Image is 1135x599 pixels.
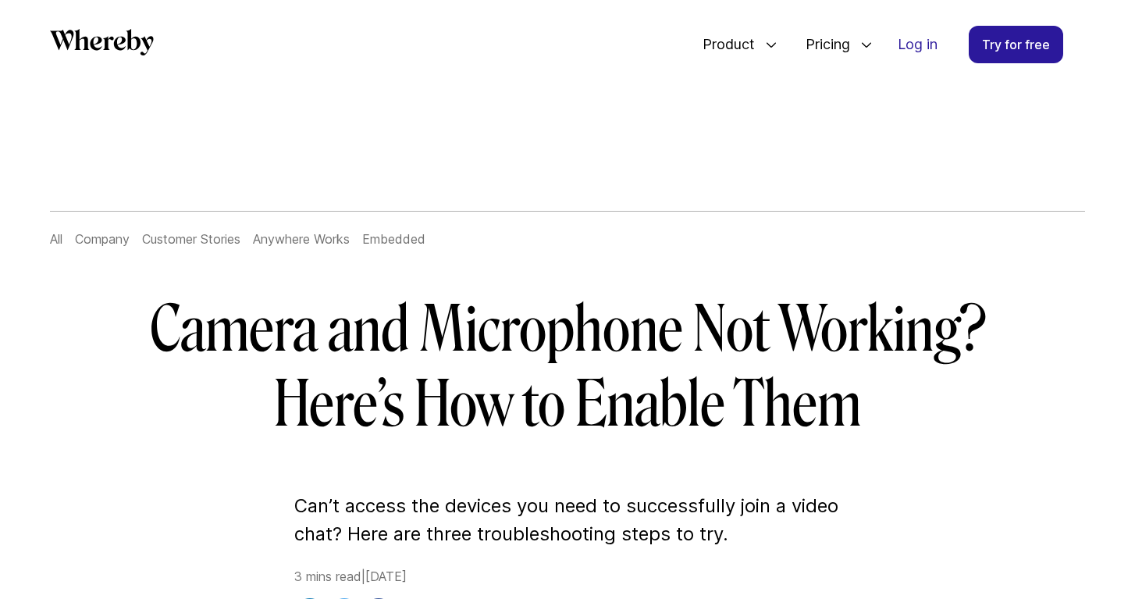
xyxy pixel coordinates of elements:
[687,19,759,70] span: Product
[969,26,1063,63] a: Try for free
[118,292,1017,442] h1: Camera and Microphone Not Working? Here’s How to Enable Them
[362,231,425,247] a: Embedded
[50,29,154,61] a: Whereby
[253,231,350,247] a: Anywhere Works
[75,231,130,247] a: Company
[294,492,841,548] p: Can’t access the devices you need to successfully join a video chat? Here are three troubleshooti...
[50,29,154,55] svg: Whereby
[885,27,950,62] a: Log in
[790,19,854,70] span: Pricing
[50,231,62,247] a: All
[142,231,240,247] a: Customer Stories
